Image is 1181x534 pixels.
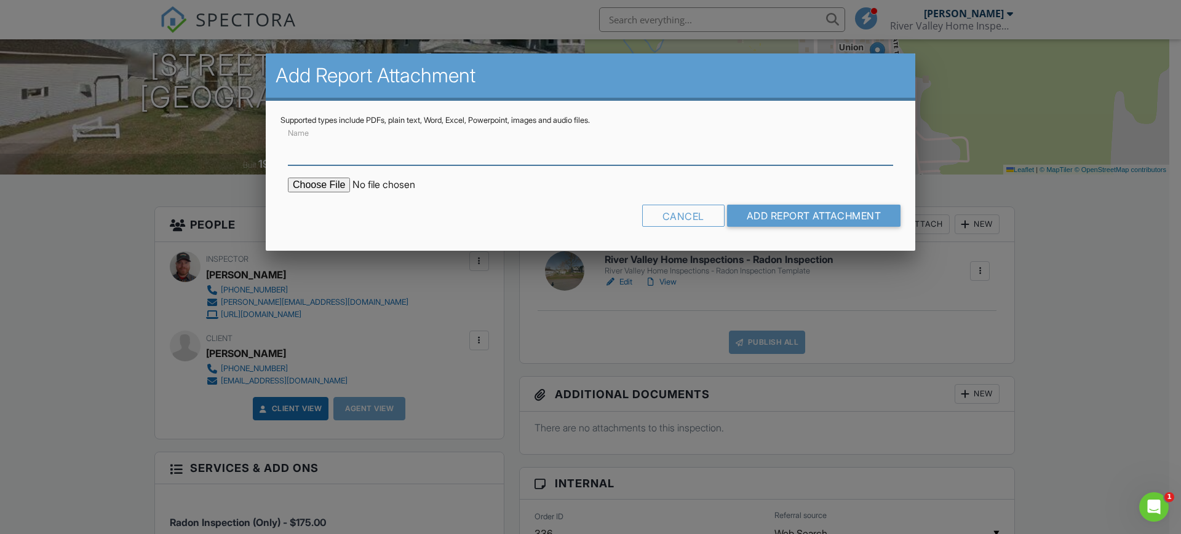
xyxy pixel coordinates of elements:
[280,116,901,125] div: Supported types include PDFs, plain text, Word, Excel, Powerpoint, images and audio files.
[288,128,309,139] label: Name
[642,205,725,227] div: Cancel
[1164,492,1174,502] span: 1
[1139,492,1169,522] iframe: Intercom live chat
[276,63,905,88] h2: Add Report Attachment
[727,205,901,227] input: Add Report Attachment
